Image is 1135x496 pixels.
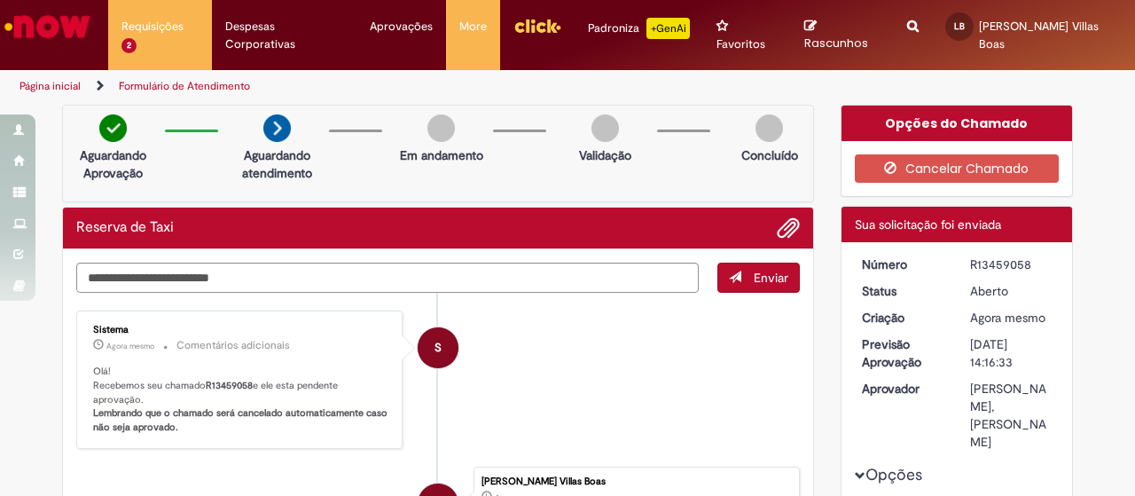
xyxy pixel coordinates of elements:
span: S [434,327,442,369]
div: Aberto [970,282,1053,300]
img: check-circle-green.png [99,114,127,142]
div: [PERSON_NAME], [PERSON_NAME] [970,380,1053,451]
a: Rascunhos [804,19,881,51]
span: 2 [121,38,137,53]
img: arrow-next.png [263,114,291,142]
img: ServiceNow [2,9,93,44]
span: Agora mesmo [106,341,154,351]
p: Aguardando atendimento [234,146,320,182]
p: Olá! Recebemos seu chamado e ele esta pendente aprovação. [93,365,388,435]
dt: Criação [849,309,958,327]
p: Concluído [741,146,798,164]
div: [DATE] 14:16:33 [970,335,1053,371]
p: Validação [579,146,631,164]
span: Aprovações [370,18,433,35]
b: R13459058 [206,379,253,392]
dt: Status [849,282,958,300]
div: Sistema [93,325,388,335]
span: Sua solicitação foi enviada [855,217,1001,232]
img: click_logo_yellow_360x200.png [513,12,561,39]
div: [PERSON_NAME] Villas Boas [481,476,790,487]
img: img-circle-grey.png [427,114,455,142]
img: img-circle-grey.png [755,114,783,142]
dt: Aprovador [849,380,958,398]
button: Adicionar anexos [777,217,800,240]
div: 28/08/2025 16:16:33 [970,309,1053,327]
div: R13459058 [970,256,1053,273]
p: Em andamento [400,146,483,164]
span: Despesas Corporativas [225,18,344,53]
p: +GenAi [646,18,690,39]
time: 28/08/2025 16:16:33 [970,310,1045,326]
div: System [418,327,458,368]
span: Favoritos [716,35,765,53]
b: Lembrando que o chamado será cancelado automaticamente caso não seja aprovado. [93,406,390,434]
span: Enviar [754,270,788,286]
div: Opções do Chamado [841,106,1073,141]
textarea: Digite sua mensagem aqui... [76,263,699,292]
h2: Reserva de Taxi Histórico de tíquete [76,220,174,236]
button: Enviar [717,263,800,293]
span: Requisições [121,18,184,35]
p: Aguardando Aprovação [70,146,156,182]
span: LB [954,20,965,32]
div: Padroniza [588,18,690,39]
dt: Número [849,256,958,273]
span: More [459,18,487,35]
time: 28/08/2025 16:16:45 [106,341,154,351]
button: Cancelar Chamado [855,154,1060,183]
span: [PERSON_NAME] Villas Boas [979,19,1099,51]
img: img-circle-grey.png [591,114,619,142]
span: Agora mesmo [970,310,1045,326]
small: Comentários adicionais [176,338,290,353]
a: Página inicial [20,79,81,93]
a: Formulário de Atendimento [119,79,250,93]
ul: Trilhas de página [13,70,743,103]
span: Rascunhos [804,35,868,51]
dt: Previsão Aprovação [849,335,958,371]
